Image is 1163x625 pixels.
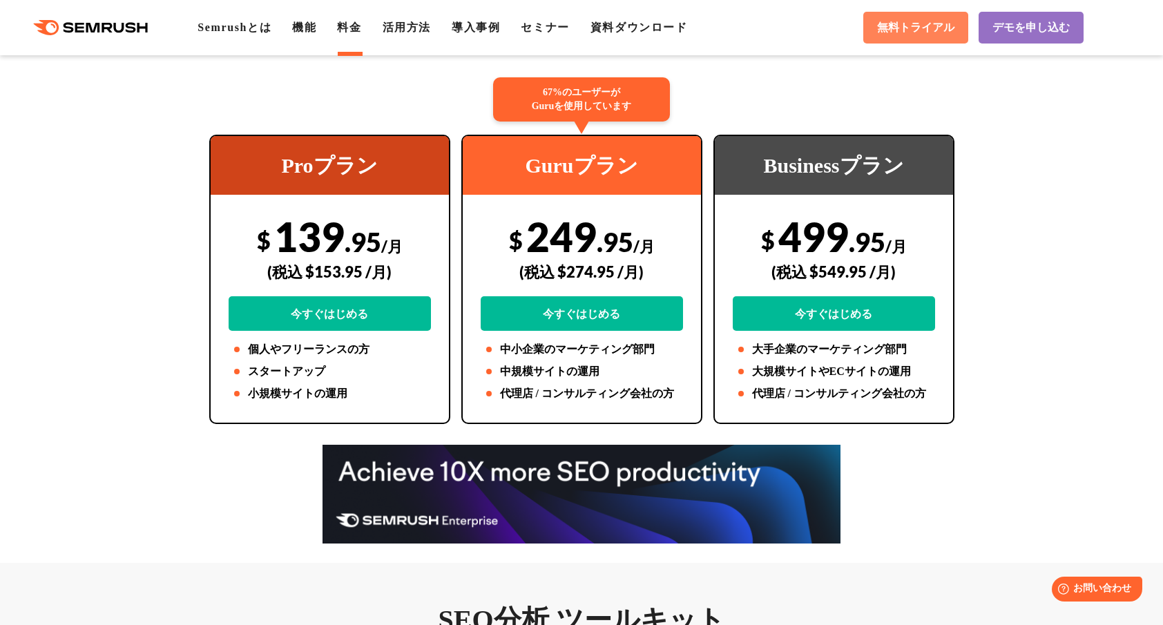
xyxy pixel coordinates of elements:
[481,247,683,296] div: (税込 $274.95 /月)
[633,237,655,256] span: /月
[211,136,449,195] div: Proプラン
[597,226,633,258] span: .95
[463,136,701,195] div: Guruプラン
[493,77,670,122] div: 67%のユーザーが Guruを使用しています
[229,296,431,331] a: 今すぐはじめる
[877,21,954,35] span: 無料トライアル
[733,296,935,331] a: 今すぐはじめる
[979,12,1084,44] a: デモを申し込む
[229,341,431,358] li: 個人やフリーランスの方
[733,385,935,402] li: 代理店 / コンサルティング会社の方
[590,21,688,33] a: 資料ダウンロード
[229,363,431,380] li: スタートアップ
[481,296,683,331] a: 今すぐはじめる
[733,247,935,296] div: (税込 $549.95 /月)
[257,226,271,254] span: $
[733,363,935,380] li: 大規模サイトやECサイトの運用
[198,21,271,33] a: Semrushとは
[481,212,683,331] div: 249
[481,341,683,358] li: 中小企業のマーケティング部門
[885,237,907,256] span: /月
[381,237,403,256] span: /月
[761,226,775,254] span: $
[733,341,935,358] li: 大手企業のマーケティング部門
[715,136,953,195] div: Businessプラン
[383,21,431,33] a: 活用方法
[452,21,500,33] a: 導入事例
[863,12,968,44] a: 無料トライアル
[509,226,523,254] span: $
[345,226,381,258] span: .95
[229,385,431,402] li: 小規模サイトの運用
[481,363,683,380] li: 中規模サイトの運用
[1040,571,1148,610] iframe: Help widget launcher
[849,226,885,258] span: .95
[521,21,569,33] a: セミナー
[992,21,1070,35] span: デモを申し込む
[481,385,683,402] li: 代理店 / コンサルティング会社の方
[337,21,361,33] a: 料金
[733,212,935,331] div: 499
[229,247,431,296] div: (税込 $153.95 /月)
[229,212,431,331] div: 139
[292,21,316,33] a: 機能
